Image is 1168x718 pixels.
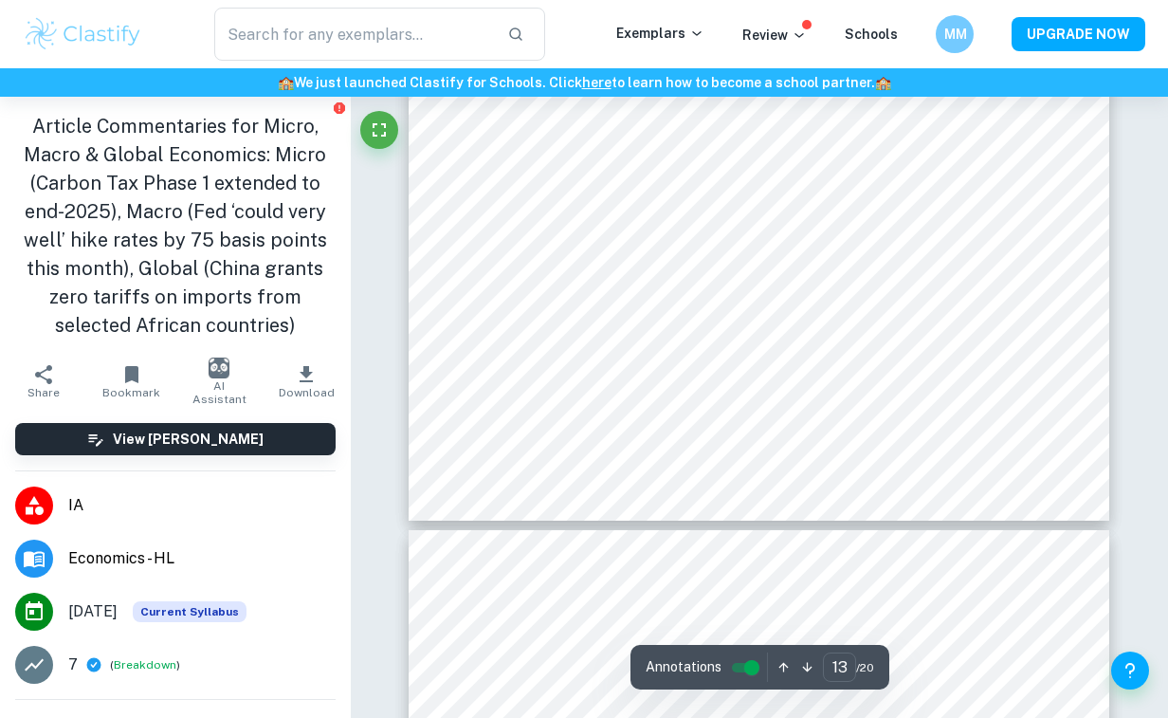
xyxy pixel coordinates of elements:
span: Current Syllabus [133,601,246,622]
p: 7 [68,654,78,676]
span: Economics - HL [68,547,336,570]
p: Review [742,25,807,46]
span: Annotations [646,657,721,677]
span: 🏫 [875,75,891,90]
button: Fullscreen [360,111,398,149]
button: Report issue [333,101,347,115]
span: Share [27,386,60,399]
p: Exemplars [616,23,704,44]
h6: We just launched Clastify for Schools. Click to learn how to become a school partner. [4,72,1164,93]
button: View [PERSON_NAME] [15,423,336,455]
span: 🏫 [278,75,294,90]
span: AI Assistant [187,379,251,406]
span: ( ) [110,656,180,674]
button: Download [263,355,350,408]
span: Download [279,386,335,399]
button: Breakdown [114,656,176,673]
h1: Article Commentaries for Micro, Macro & Global Economics: Micro (Carbon Tax Phase 1 extended to e... [15,112,336,340]
a: Schools [845,27,898,42]
div: This exemplar is based on the current syllabus. Feel free to refer to it for inspiration/ideas wh... [133,601,246,622]
a: here [582,75,611,90]
button: Help and Feedback [1111,652,1149,690]
button: AI Assistant [175,355,263,408]
button: MM [936,15,974,53]
span: IA [68,494,336,517]
span: / 20 [856,659,874,676]
h6: View [PERSON_NAME] [113,429,264,450]
span: [DATE] [68,600,118,623]
span: Bookmark [102,386,160,399]
img: Clastify logo [23,15,143,53]
h6: MM [944,24,966,45]
button: Bookmark [87,355,174,408]
img: AI Assistant [209,358,229,378]
input: Search for any exemplars... [214,8,492,61]
button: UPGRADE NOW [1012,17,1145,51]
